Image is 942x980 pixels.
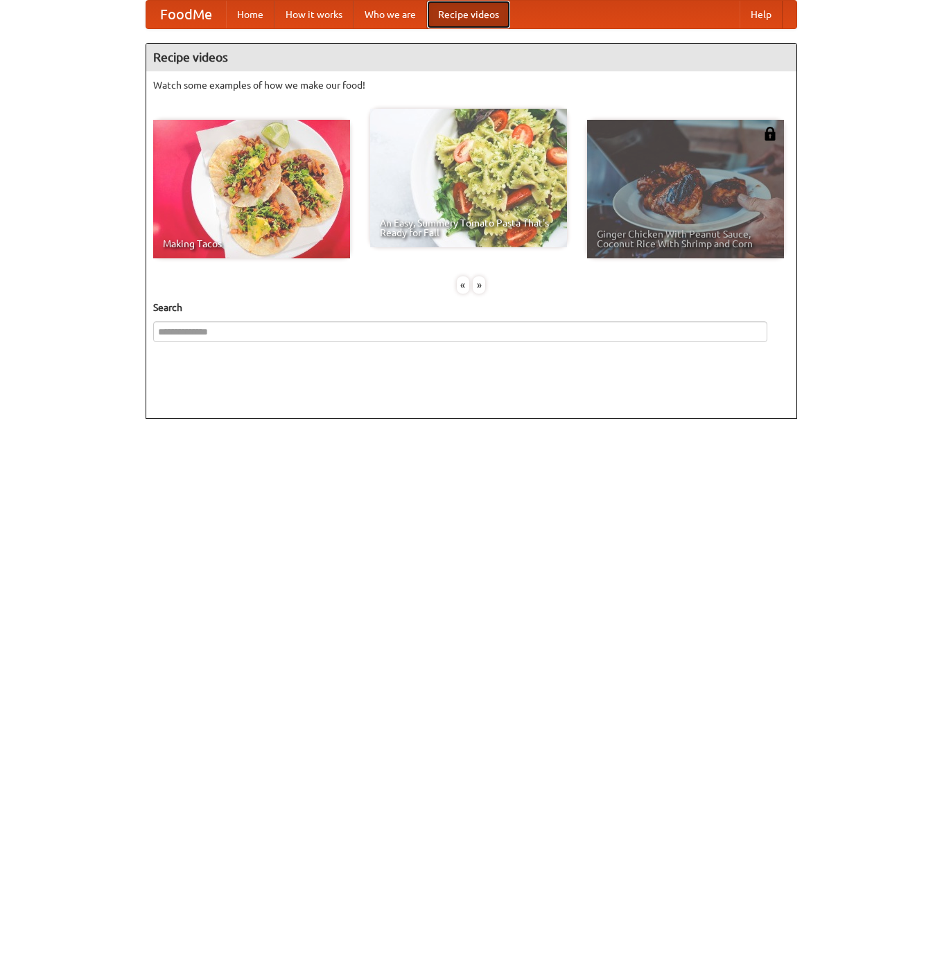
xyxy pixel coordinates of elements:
span: An Easy, Summery Tomato Pasta That's Ready for Fall [380,218,557,238]
h5: Search [153,301,790,314]
img: 483408.png [763,127,777,141]
a: Making Tacos [153,120,350,258]
a: FoodMe [146,1,226,28]
a: Home [226,1,274,28]
span: Making Tacos [163,239,340,249]
a: An Easy, Summery Tomato Pasta That's Ready for Fall [370,109,567,247]
p: Watch some examples of how we make our food! [153,78,790,92]
h4: Recipe videos [146,44,796,71]
a: Who we are [354,1,427,28]
a: Help [740,1,783,28]
a: Recipe videos [427,1,510,28]
div: » [473,276,485,294]
a: How it works [274,1,354,28]
div: « [457,276,469,294]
